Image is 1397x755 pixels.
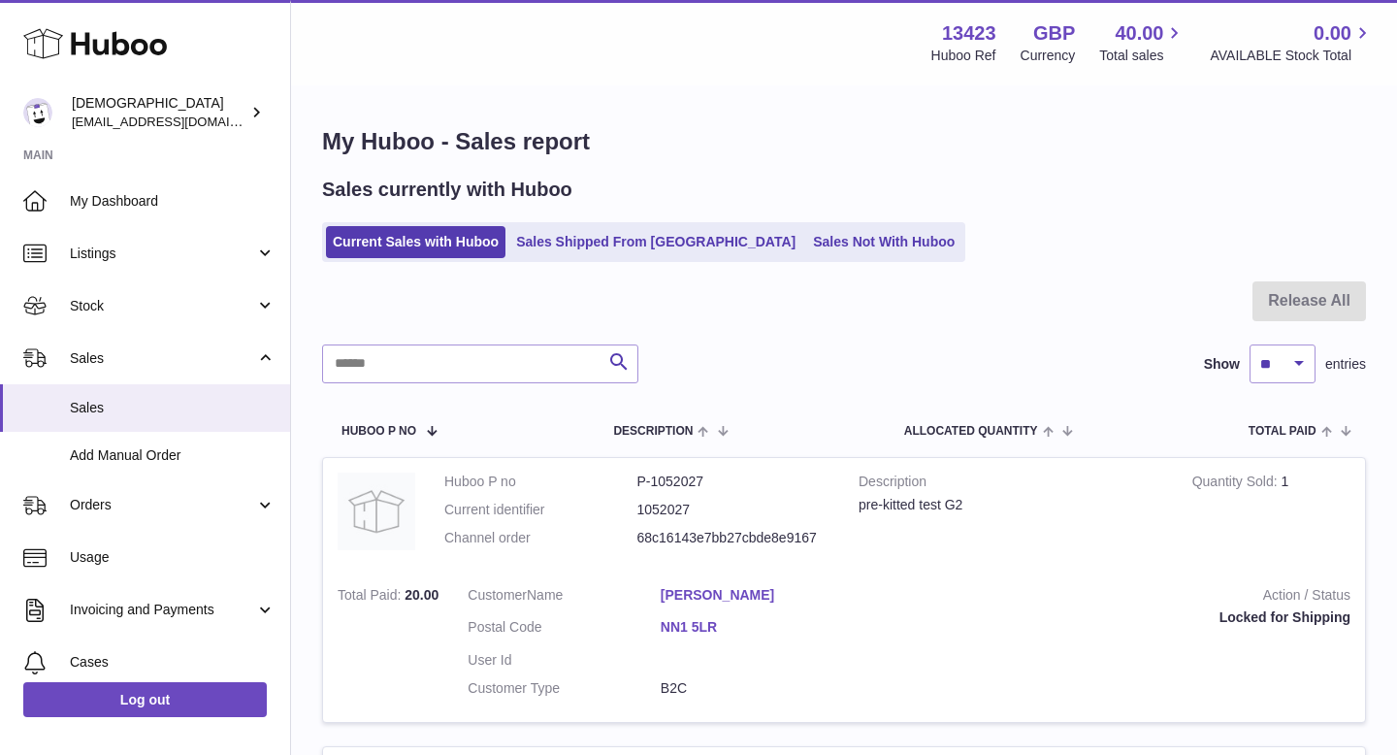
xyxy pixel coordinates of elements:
strong: Total Paid [338,587,405,607]
label: Show [1204,355,1240,374]
a: Log out [23,682,267,717]
dt: Name [468,586,661,609]
dt: Huboo P no [444,473,637,491]
span: Description [613,425,693,438]
span: Total sales [1099,47,1186,65]
dd: B2C [661,679,854,698]
span: Sales [70,399,276,417]
div: pre-kitted test G2 [859,496,1163,514]
span: Sales [70,349,255,368]
div: Locked for Shipping [882,608,1350,627]
td: 1 [1178,458,1365,572]
dt: Customer Type [468,679,661,698]
span: 0.00 [1314,20,1351,47]
div: [DEMOGRAPHIC_DATA] [72,94,246,131]
span: Total paid [1249,425,1316,438]
dt: User Id [468,651,661,670]
a: 0.00 AVAILABLE Stock Total [1210,20,1374,65]
a: 40.00 Total sales [1099,20,1186,65]
dd: 1052027 [637,501,830,519]
img: no-photo.jpg [338,473,415,550]
span: ALLOCATED Quantity [904,425,1038,438]
dt: Postal Code [468,618,661,641]
dt: Channel order [444,529,637,547]
span: Listings [70,245,255,263]
span: Invoicing and Payments [70,601,255,619]
a: Current Sales with Huboo [326,226,505,258]
h1: My Huboo - Sales report [322,126,1366,157]
img: olgazyuz@outlook.com [23,98,52,127]
span: 40.00 [1115,20,1163,47]
strong: 13423 [942,20,996,47]
a: NN1 5LR [661,618,854,637]
strong: Action / Status [882,586,1350,609]
span: Stock [70,297,255,315]
strong: GBP [1033,20,1075,47]
strong: Description [859,473,1163,496]
strong: Quantity Sold [1192,474,1282,494]
span: Add Manual Order [70,446,276,465]
span: Orders [70,496,255,514]
span: Huboo P no [341,425,416,438]
dd: 68c16143e7bb27cbde8e9167 [637,529,830,547]
a: [PERSON_NAME] [661,586,854,605]
dd: P-1052027 [637,473,830,491]
span: AVAILABLE Stock Total [1210,47,1374,65]
div: Currency [1021,47,1076,65]
span: Usage [70,548,276,567]
span: Customer [468,587,527,603]
span: [EMAIL_ADDRESS][DOMAIN_NAME] [72,114,285,129]
span: Cases [70,653,276,672]
a: Sales Not With Huboo [806,226,961,258]
span: 20.00 [405,587,439,603]
h2: Sales currently with Huboo [322,177,572,203]
div: Huboo Ref [931,47,996,65]
dt: Current identifier [444,501,637,519]
a: Sales Shipped From [GEOGRAPHIC_DATA] [509,226,802,258]
span: entries [1325,355,1366,374]
span: My Dashboard [70,192,276,211]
